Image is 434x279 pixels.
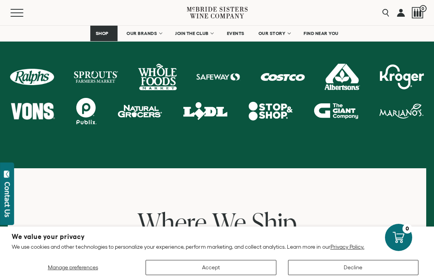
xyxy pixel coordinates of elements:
[170,26,218,41] a: JOIN THE CLUB
[48,264,98,270] span: Manage preferences
[222,26,250,41] a: EVENTS
[420,5,427,12] span: 0
[12,243,422,250] p: We use cookies and other technologies to personalize your experience, perform marketing, and coll...
[90,26,118,41] a: SHOP
[137,204,206,241] span: Where
[175,31,209,36] span: JOIN THE CLUB
[121,26,166,41] a: OUR BRANDS
[258,31,286,36] span: OUR STORY
[127,31,157,36] span: OUR BRANDS
[330,244,364,250] a: Privacy Policy.
[288,260,418,275] button: Decline
[251,204,297,241] span: Ship
[299,26,344,41] a: FIND NEAR YOU
[253,26,295,41] a: OUR STORY
[12,260,134,275] button: Manage preferences
[212,204,246,241] span: We
[227,31,244,36] span: EVENTS
[304,31,339,36] span: FIND NEAR YOU
[146,260,276,275] button: Accept
[11,9,39,17] button: Mobile Menu Trigger
[95,31,109,36] span: SHOP
[12,234,422,240] h2: We value your privacy
[4,182,11,217] div: Contact Us
[402,224,412,234] div: 0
